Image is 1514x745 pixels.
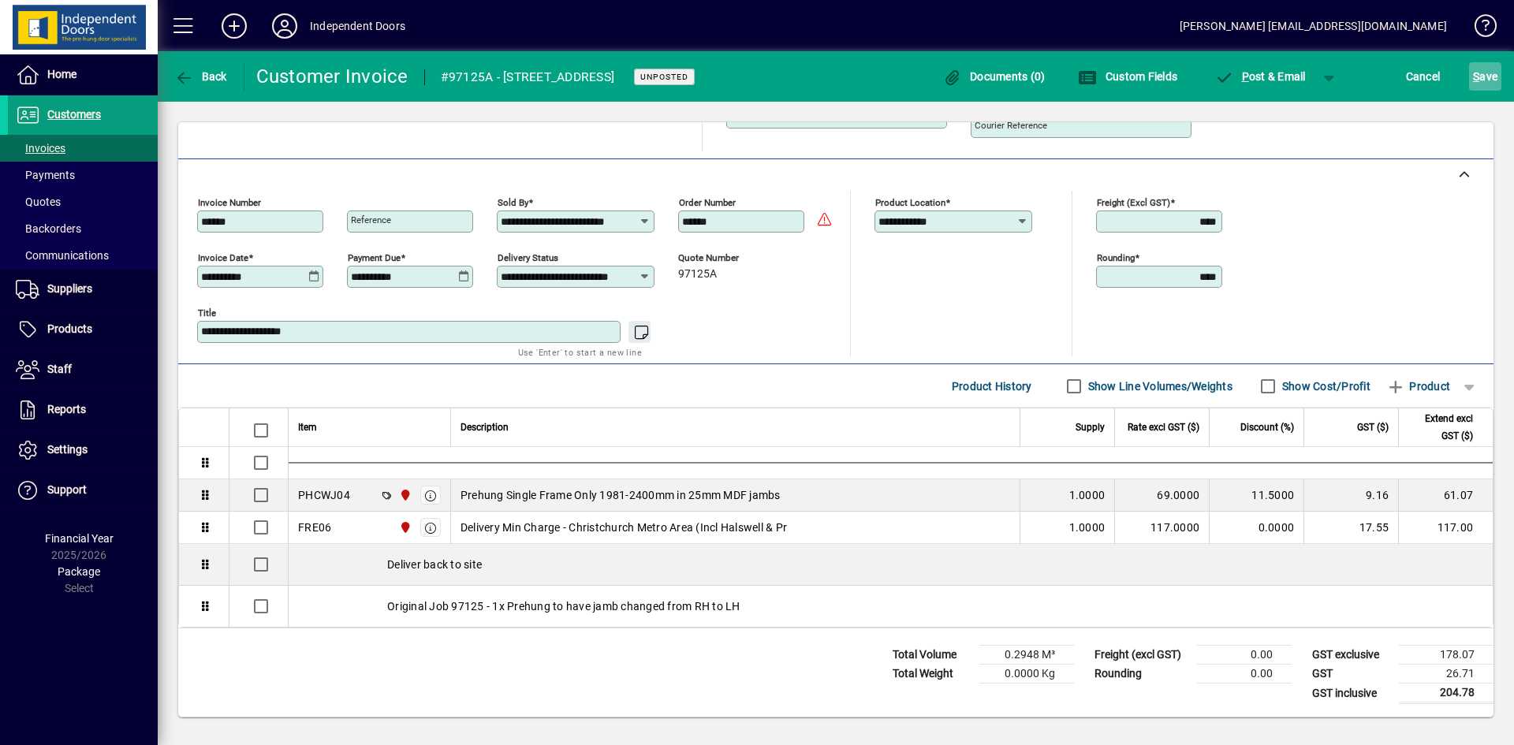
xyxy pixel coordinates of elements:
span: Suppliers [47,282,92,295]
a: Suppliers [8,270,158,309]
td: 61.07 [1398,479,1493,512]
td: 9.16 [1303,479,1398,512]
span: GST ($) [1357,419,1389,436]
a: Payments [8,162,158,188]
span: Extend excl GST ($) [1408,410,1473,445]
td: 17.55 [1303,512,1398,544]
label: Show Line Volumes/Weights [1085,378,1232,394]
a: Support [8,471,158,510]
td: Total Weight [885,665,979,684]
app-page-header-button: Back [158,62,244,91]
span: Back [174,70,227,83]
button: Cancel [1402,62,1445,91]
td: 0.2948 M³ [979,646,1074,665]
div: Deliver back to site [289,544,1493,585]
td: 204.78 [1399,684,1493,703]
td: 178.07 [1399,646,1493,665]
button: Back [170,62,231,91]
span: Package [58,565,100,578]
td: Freight (excl GST) [1087,646,1197,665]
div: [PERSON_NAME] [EMAIL_ADDRESS][DOMAIN_NAME] [1180,13,1447,39]
a: Knowledge Base [1463,3,1494,54]
mat-label: Product location [875,197,945,208]
button: Post & Email [1206,62,1314,91]
mat-hint: Use 'Enter' to start a new line [518,343,642,361]
mat-label: Reference [351,214,391,225]
mat-label: Courier Reference [975,120,1047,131]
mat-label: Invoice date [198,252,248,263]
td: GST inclusive [1304,684,1399,703]
span: Prehung Single Frame Only 1981-2400mm in 25mm MDF jambs [461,487,781,503]
span: P [1242,70,1249,83]
td: Total Volume [885,646,979,665]
span: Discount (%) [1240,419,1294,436]
span: Quotes [16,196,61,208]
a: Home [8,55,158,95]
span: Documents (0) [943,70,1046,83]
button: Documents (0) [939,62,1050,91]
span: 1.0000 [1069,520,1106,535]
td: 26.71 [1399,665,1493,684]
mat-label: Title [198,307,216,318]
span: Cancel [1406,64,1441,89]
span: 97125A [678,268,717,281]
span: Backorders [16,222,81,235]
span: Custom Fields [1078,70,1177,83]
span: ave [1473,64,1497,89]
span: Communications [16,249,109,262]
span: Home [47,68,76,80]
button: Product History [945,372,1039,400]
mat-label: Delivery status [498,252,558,263]
button: Product [1378,372,1458,400]
span: Settings [47,443,88,456]
td: GST exclusive [1304,646,1399,665]
label: Show Cost/Profit [1279,378,1370,394]
mat-label: Payment due [348,252,401,263]
a: Backorders [8,215,158,242]
td: 117.00 [1398,512,1493,544]
span: Description [461,419,509,436]
mat-label: Order number [679,197,736,208]
button: Save [1469,62,1501,91]
mat-label: Invoice number [198,197,261,208]
span: S [1473,70,1479,83]
span: Product History [952,374,1032,399]
mat-label: Rounding [1097,252,1135,263]
td: 0.0000 [1209,512,1303,544]
td: 0.00 [1197,646,1292,665]
a: Products [8,310,158,349]
span: Christchurch [395,486,413,504]
span: Christchurch [395,519,413,536]
span: Staff [47,363,72,375]
span: ost & Email [1214,70,1306,83]
span: Quote number [678,253,773,263]
span: Payments [16,169,75,181]
a: Communications [8,242,158,269]
span: 1.0000 [1069,487,1106,503]
span: Reports [47,403,86,415]
span: Products [47,322,92,335]
div: PHCWJ04 [298,487,350,503]
mat-label: Freight (excl GST) [1097,197,1170,208]
button: Profile [259,12,310,40]
div: 69.0000 [1124,487,1199,503]
span: Delivery Min Charge - Christchurch Metro Area (Incl Halswell & Pr [461,520,787,535]
button: Add [209,12,259,40]
td: 11.5000 [1209,479,1303,512]
div: Original Job 97125 - 1x Prehung to have jamb changed from RH to LH [289,586,1493,627]
span: Customers [47,108,101,121]
div: Independent Doors [310,13,405,39]
span: Invoices [16,142,65,155]
a: Invoices [8,135,158,162]
span: Unposted [640,72,688,82]
span: Supply [1076,419,1105,436]
span: Financial Year [45,532,114,545]
span: Rate excl GST ($) [1128,419,1199,436]
td: 0.0000 Kg [979,665,1074,684]
span: Item [298,419,317,436]
button: Custom Fields [1074,62,1181,91]
div: FRE06 [298,520,331,535]
span: Product [1386,374,1450,399]
td: 0.00 [1197,665,1292,684]
div: #97125A - [STREET_ADDRESS] [441,65,615,90]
